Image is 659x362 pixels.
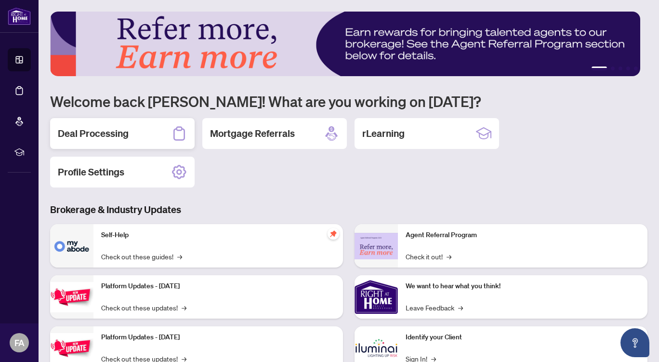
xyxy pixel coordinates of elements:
img: Self-Help [50,224,93,268]
img: Platform Updates - July 21, 2025 [50,282,93,312]
button: 1 [592,67,607,70]
p: Platform Updates - [DATE] [101,281,335,292]
span: → [458,302,463,313]
button: 4 [626,67,630,70]
a: Check out these updates!→ [101,302,186,313]
img: Agent Referral Program [355,233,398,259]
p: Self-Help [101,230,335,241]
span: pushpin [328,228,339,240]
img: logo [8,7,31,25]
h1: Welcome back [PERSON_NAME]! What are you working on [DATE]? [50,92,647,110]
h2: rLearning [362,127,405,140]
img: Slide 0 [50,12,640,76]
button: Open asap [620,328,649,357]
p: Identify your Client [406,332,640,343]
span: → [182,302,186,313]
a: Check out these guides!→ [101,251,182,262]
p: Platform Updates - [DATE] [101,332,335,343]
h2: Mortgage Referrals [210,127,295,140]
button: 2 [611,67,615,70]
h2: Profile Settings [58,165,124,179]
span: → [447,251,451,262]
button: 3 [619,67,622,70]
h2: Deal Processing [58,127,129,140]
a: Leave Feedback→ [406,302,463,313]
span: → [177,251,182,262]
p: We want to hear what you think! [406,281,640,292]
a: Check it out!→ [406,251,451,262]
span: FA [14,336,25,349]
p: Agent Referral Program [406,230,640,241]
img: We want to hear what you think! [355,275,398,319]
button: 5 [634,67,638,70]
h3: Brokerage & Industry Updates [50,203,647,216]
